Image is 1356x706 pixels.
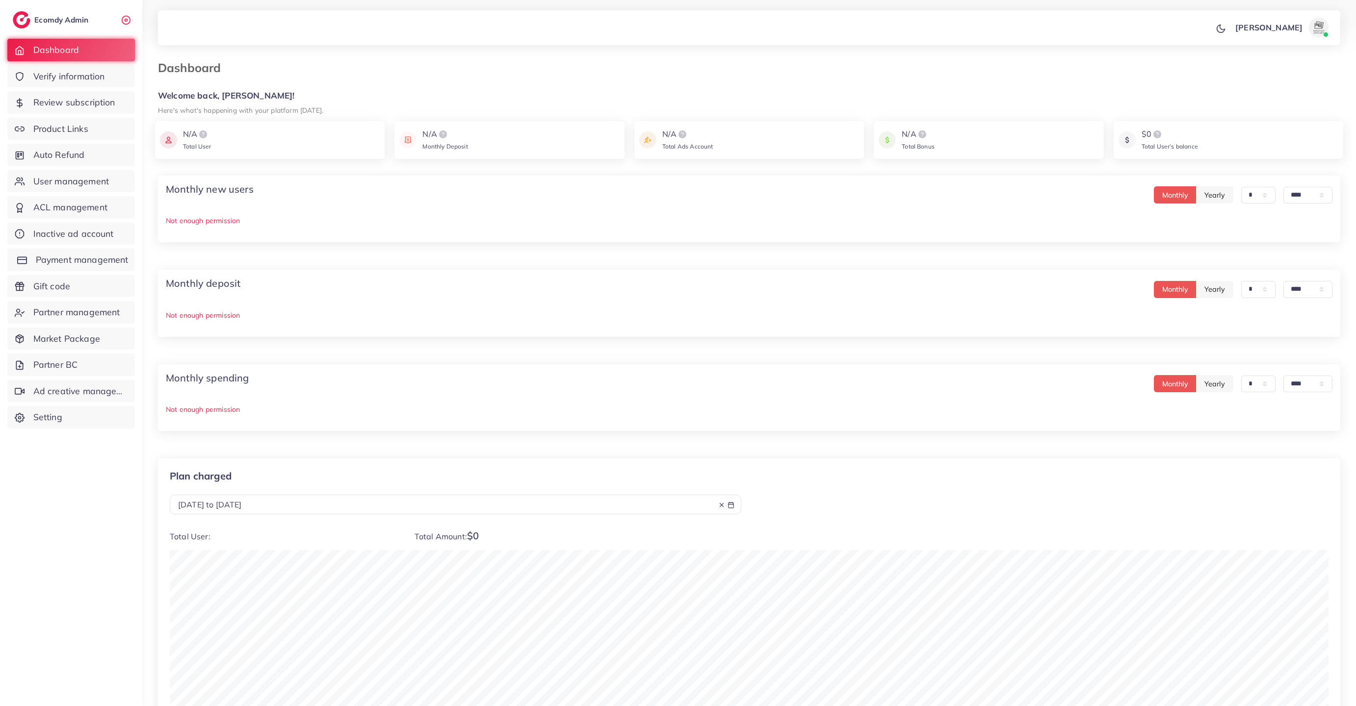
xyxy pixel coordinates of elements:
span: Payment management [36,253,129,266]
span: Inactive ad account [33,227,114,240]
a: Partner management [7,301,135,324]
a: logoEcomdy Admin [13,11,91,28]
a: Setting [7,406,135,429]
span: Gift code [33,280,70,293]
a: Gift code [7,275,135,298]
img: logo [916,128,928,140]
a: Ad creative management [7,380,135,403]
span: ACL management [33,201,107,214]
div: N/A [183,128,211,140]
button: Yearly [1196,186,1233,203]
span: Ad creative management [33,385,128,398]
p: Total User: [170,530,399,542]
small: Here's what's happening with your platform [DATE]. [158,106,323,114]
div: $0 [1142,128,1198,140]
span: Setting [33,411,62,424]
span: $0 [467,529,479,542]
a: Inactive ad account [7,223,135,245]
button: Yearly [1196,375,1233,392]
a: Auto Refund [7,144,135,166]
p: Not enough permission [166,403,1332,415]
a: [PERSON_NAME]avatar [1230,18,1332,37]
p: Not enough permission [166,215,1332,227]
a: ACL management [7,196,135,219]
a: Market Package [7,328,135,350]
span: User management [33,175,109,188]
button: Monthly [1154,375,1197,392]
img: logo [677,128,688,140]
div: N/A [662,128,713,140]
span: Market Package [33,332,100,345]
div: N/A [902,128,935,140]
a: Review subscription [7,91,135,114]
button: Monthly [1154,186,1197,203]
span: Partner management [33,306,120,319]
span: Total Bonus [902,143,935,150]
img: icon payment [879,128,896,151]
span: Total Ads Account [662,143,713,150]
img: icon payment [1119,128,1136,151]
p: [PERSON_NAME] [1235,22,1303,33]
span: Partner BC [33,358,78,371]
span: Total User [183,143,211,150]
a: User management [7,170,135,193]
h4: Monthly new users [166,183,254,195]
span: Review subscription [33,96,115,109]
button: Yearly [1196,281,1233,298]
a: Product Links [7,118,135,140]
h2: Ecomdy Admin [34,15,91,25]
span: Monthly Deposit [422,143,468,150]
h4: Monthly spending [166,372,249,384]
img: icon payment [639,128,656,151]
span: Dashboard [33,44,79,56]
p: Plan charged [170,470,741,482]
a: Dashboard [7,39,135,61]
img: avatar [1309,18,1329,37]
p: Not enough permission [166,309,1332,321]
a: Payment management [7,249,135,271]
img: logo [13,11,30,28]
span: Product Links [33,123,88,135]
span: Auto Refund [33,149,85,161]
h5: Welcome back, [PERSON_NAME]! [158,91,1340,101]
button: Monthly [1154,281,1197,298]
span: Verify information [33,70,105,83]
img: logo [437,128,449,140]
a: Verify information [7,65,135,88]
a: Partner BC [7,353,135,376]
img: logo [1151,128,1163,140]
img: icon payment [399,128,417,151]
span: [DATE] to [DATE] [178,500,242,509]
h3: Dashboard [158,61,229,75]
div: N/A [422,128,468,140]
img: icon payment [160,128,177,151]
img: logo [197,128,209,140]
p: Total Amount: [415,530,741,542]
h4: Monthly deposit [166,277,240,289]
span: Total User’s balance [1142,143,1198,150]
